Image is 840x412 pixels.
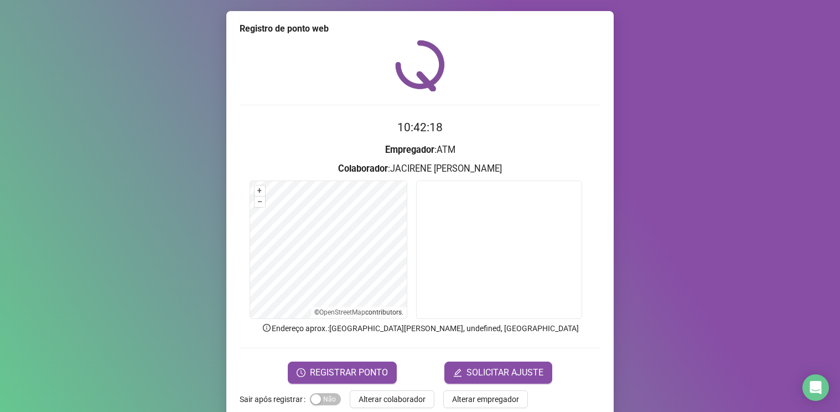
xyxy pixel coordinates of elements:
[466,366,543,379] span: SOLICITAR AJUSTE
[240,162,600,176] h3: : JACIRENE [PERSON_NAME]
[319,308,365,316] a: OpenStreetMap
[255,197,265,207] button: –
[359,393,426,405] span: Alterar colaborador
[314,308,403,316] li: © contributors.
[385,145,434,155] strong: Empregador
[240,22,600,35] div: Registro de ponto web
[397,121,443,134] time: 10:42:18
[453,368,462,377] span: edit
[802,374,829,401] div: Open Intercom Messenger
[310,366,388,379] span: REGISTRAR PONTO
[255,186,265,196] button: +
[452,393,519,405] span: Alterar empregador
[240,322,600,334] p: Endereço aprox. : [GEOGRAPHIC_DATA][PERSON_NAME], undefined, [GEOGRAPHIC_DATA]
[297,368,305,377] span: clock-circle
[350,390,434,408] button: Alterar colaborador
[443,390,528,408] button: Alterar empregador
[240,390,310,408] label: Sair após registrar
[395,40,445,91] img: QRPoint
[444,362,552,384] button: editSOLICITAR AJUSTE
[262,323,272,333] span: info-circle
[338,163,388,174] strong: Colaborador
[288,362,397,384] button: REGISTRAR PONTO
[240,143,600,157] h3: : ATM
